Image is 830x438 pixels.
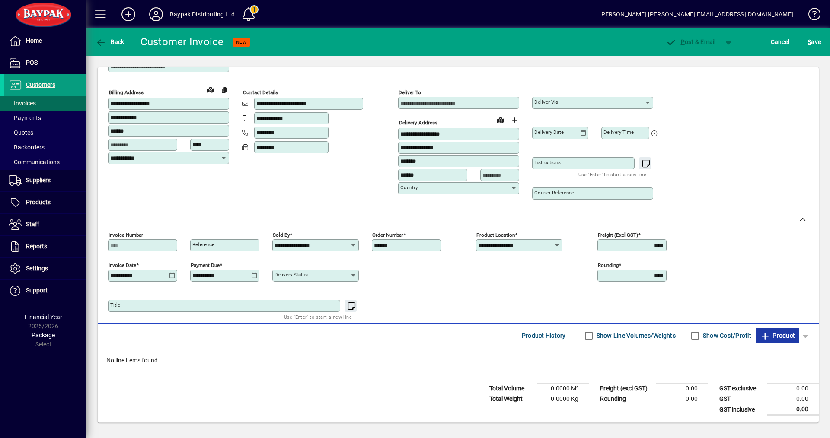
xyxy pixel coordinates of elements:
[26,221,39,228] span: Staff
[400,184,418,190] mat-label: Country
[756,328,799,343] button: Product
[715,404,767,415] td: GST inclusive
[767,384,819,394] td: 0.00
[25,314,62,321] span: Financial Year
[760,329,795,343] span: Product
[9,144,45,151] span: Backorders
[656,394,708,404] td: 0.00
[4,111,86,125] a: Payments
[715,384,767,394] td: GST exclusive
[26,199,51,206] span: Products
[4,155,86,169] a: Communications
[476,232,515,238] mat-label: Product location
[26,243,47,250] span: Reports
[26,265,48,272] span: Settings
[596,384,656,394] td: Freight (excl GST)
[599,7,793,21] div: [PERSON_NAME] [PERSON_NAME][EMAIL_ADDRESS][DOMAIN_NAME]
[485,384,537,394] td: Total Volume
[204,83,217,96] a: View on map
[518,328,569,343] button: Product History
[771,35,790,49] span: Cancel
[9,129,33,136] span: Quotes
[4,140,86,155] a: Backorders
[9,159,60,165] span: Communications
[4,170,86,191] a: Suppliers
[140,35,224,49] div: Customer Invoice
[4,192,86,213] a: Products
[9,100,36,107] span: Invoices
[681,38,685,45] span: P
[372,232,403,238] mat-label: Order number
[4,125,86,140] a: Quotes
[284,312,352,322] mat-hint: Use 'Enter' to start a new line
[767,394,819,404] td: 0.00
[93,34,127,50] button: Back
[115,6,142,22] button: Add
[98,347,819,374] div: No line items found
[701,331,751,340] label: Show Cost/Profit
[534,99,558,105] mat-label: Deliver via
[26,37,42,44] span: Home
[802,2,819,30] a: Knowledge Base
[808,38,811,45] span: S
[96,38,124,45] span: Back
[603,129,634,135] mat-label: Delivery time
[26,177,51,184] span: Suppliers
[4,214,86,235] a: Staff
[109,232,143,238] mat-label: Invoice number
[9,114,41,121] span: Payments
[26,287,48,294] span: Support
[805,34,823,50] button: Save
[26,81,55,88] span: Customers
[534,159,561,165] mat-label: Instructions
[109,262,136,268] mat-label: Invoice date
[598,262,619,268] mat-label: Rounding
[595,331,676,340] label: Show Line Volumes/Weights
[191,262,220,268] mat-label: Payment due
[236,39,247,45] span: NEW
[192,241,214,248] mat-label: Reference
[4,96,86,111] a: Invoices
[275,272,308,278] mat-label: Delivery status
[4,30,86,52] a: Home
[110,302,120,308] mat-label: Title
[769,34,792,50] button: Cancel
[494,113,508,127] a: View on map
[522,329,566,343] span: Product History
[4,258,86,279] a: Settings
[537,384,589,394] td: 0.0000 M³
[508,113,521,127] button: Choose address
[4,52,86,74] a: POS
[4,236,86,257] a: Reports
[399,89,421,95] mat-label: Deliver To
[170,7,235,21] div: Baypak Distributing Ltd
[4,280,86,302] a: Support
[767,404,819,415] td: 0.00
[534,129,564,135] mat-label: Delivery date
[534,190,574,196] mat-label: Courier Reference
[808,35,821,49] span: ave
[715,394,767,404] td: GST
[596,394,656,404] td: Rounding
[273,232,290,238] mat-label: Sold by
[537,394,589,404] td: 0.0000 Kg
[26,59,38,66] span: POS
[661,34,720,50] button: Post & Email
[217,83,231,97] button: Copy to Delivery address
[485,394,537,404] td: Total Weight
[32,332,55,339] span: Package
[142,6,170,22] button: Profile
[598,232,638,238] mat-label: Freight (excl GST)
[578,169,646,179] mat-hint: Use 'Enter' to start a new line
[656,384,708,394] td: 0.00
[666,38,716,45] span: ost & Email
[86,34,134,50] app-page-header-button: Back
